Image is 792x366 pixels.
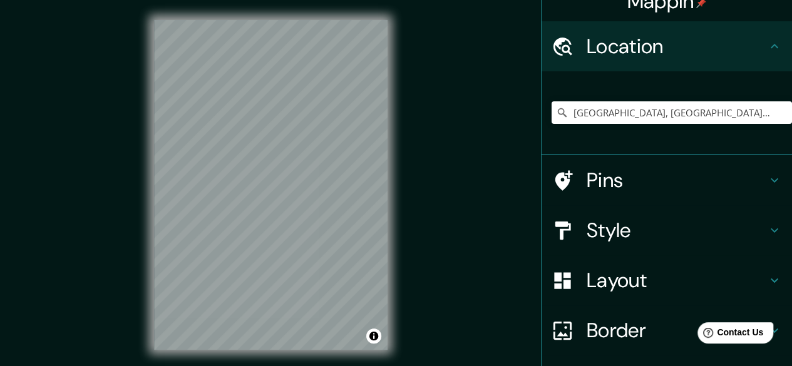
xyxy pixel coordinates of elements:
button: Toggle attribution [366,328,381,343]
h4: Pins [587,168,767,193]
h4: Border [587,318,767,343]
div: Layout [542,255,792,305]
div: Style [542,205,792,255]
canvas: Map [154,20,388,350]
h4: Location [587,34,767,59]
iframe: Help widget launcher [681,317,778,352]
h4: Style [587,218,767,243]
h4: Layout [587,268,767,293]
div: Pins [542,155,792,205]
input: Pick your city or area [552,101,792,124]
div: Location [542,21,792,71]
div: Border [542,305,792,355]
